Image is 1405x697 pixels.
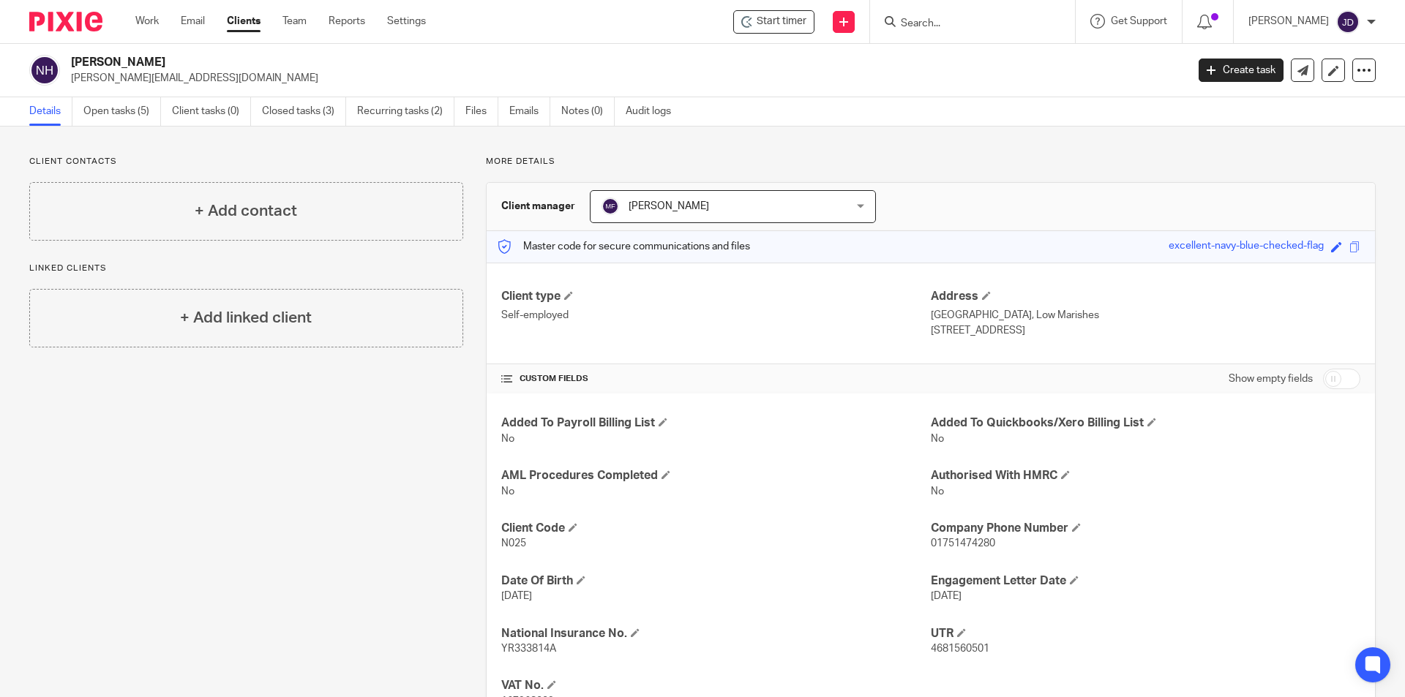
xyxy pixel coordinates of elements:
span: No [931,486,944,497]
a: Work [135,14,159,29]
h3: Client manager [501,199,575,214]
a: Emails [509,97,550,126]
p: Master code for secure communications and files [498,239,750,254]
a: Files [465,97,498,126]
a: Closed tasks (3) [262,97,346,126]
p: More details [486,156,1376,167]
div: Newlove, Helen [733,10,814,34]
h4: Client Code [501,521,931,536]
a: Reports [329,14,365,29]
span: [DATE] [931,591,962,601]
p: Linked clients [29,263,463,274]
span: No [501,434,514,444]
a: Details [29,97,72,126]
h4: AML Procedures Completed [501,468,931,483]
a: Email [181,14,205,29]
span: YR333814A [501,644,556,654]
h4: Address [931,289,1360,304]
a: Settings [387,14,426,29]
label: Show empty fields [1229,372,1313,386]
div: excellent-navy-blue-checked-flag [1169,238,1324,255]
h4: Authorised With HMRC [931,468,1360,483]
img: svg%3E [29,55,60,86]
h4: Added To Quickbooks/Xero Billing List [931,415,1360,431]
span: [PERSON_NAME] [629,201,709,211]
h4: Added To Payroll Billing List [501,415,931,431]
span: No [501,486,514,497]
span: 4681560501 [931,644,989,654]
input: Search [899,18,1031,31]
span: Start timer [757,14,806,29]
a: Audit logs [626,97,682,126]
h2: [PERSON_NAME] [71,55,956,70]
img: svg%3E [1336,10,1360,34]
span: [DATE] [501,591,532,601]
h4: National Insurance No. [501,626,931,641]
p: Client contacts [29,156,463,167]
img: svg%3E [602,197,619,215]
p: [PERSON_NAME] [1248,14,1329,29]
h4: Company Phone Number [931,521,1360,536]
p: Self-employed [501,308,931,323]
span: No [931,434,944,444]
a: Open tasks (5) [83,97,161,126]
span: N025 [501,538,526,549]
a: Create task [1199,59,1284,82]
p: [PERSON_NAME][EMAIL_ADDRESS][DOMAIN_NAME] [71,71,1177,86]
a: Client tasks (0) [172,97,251,126]
h4: + Add contact [195,200,297,222]
h4: + Add linked client [180,306,312,329]
h4: Engagement Letter Date [931,573,1360,589]
a: Clients [227,14,261,29]
a: Team [282,14,307,29]
p: [STREET_ADDRESS] [931,323,1360,338]
h4: Client type [501,289,931,304]
a: Recurring tasks (2) [357,97,454,126]
img: Pixie [29,12,102,31]
h4: CUSTOM FIELDS [501,373,931,385]
a: Notes (0) [561,97,615,126]
span: 01751474280 [931,538,995,549]
h4: Date Of Birth [501,573,931,589]
h4: VAT No. [501,678,931,693]
span: Get Support [1111,16,1167,26]
p: [GEOGRAPHIC_DATA], Low Marishes [931,308,1360,323]
h4: UTR [931,626,1360,641]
